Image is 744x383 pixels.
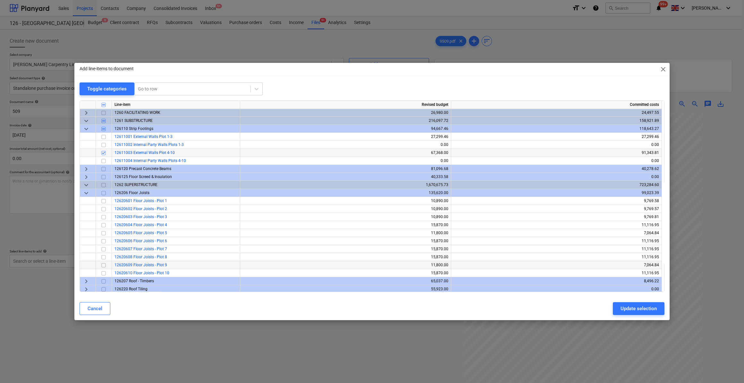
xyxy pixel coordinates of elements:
span: keyboard_arrow_down [82,189,90,197]
div: 8,496.22 [454,277,659,285]
div: 11,116.95 [454,245,659,253]
span: keyboard_arrow_right [82,277,90,285]
div: 65,037.00 [243,277,448,285]
div: 10,890.00 [243,205,448,213]
div: 118,643.27 [454,125,659,133]
div: 99,023.39 [454,189,659,197]
a: 12620603 Floor Joists - Plot 3 [114,215,167,219]
div: 7,064.84 [454,261,659,269]
div: 15,870.00 [243,237,448,245]
div: 15,870.00 [243,269,448,277]
div: 55,923.00 [243,285,448,293]
a: 12620605 Floor Joists - Plot 5 [114,231,167,235]
div: 67,368.00 [243,149,448,157]
div: 11,116.95 [454,237,659,245]
div: 40,333.58 [243,173,448,181]
div: 81,096.68 [243,165,448,173]
a: 12620609 Floor Joists - Plot 9 [114,263,167,267]
div: Line-item [112,101,240,109]
a: 12620601 Floor Joists - Plot 1 [114,199,167,203]
span: 126120 Precast Concrete Beams [114,166,171,171]
div: 11,800.00 [243,229,448,237]
a: 12620608 Floor Joists - Plot 8 [114,255,167,259]
iframe: Chat Widget [712,352,744,383]
div: 27,299.46 [454,133,659,141]
div: 11,116.95 [454,269,659,277]
div: 24,497.55 [454,109,659,117]
div: 0.00 [454,173,659,181]
div: 9,769.58 [454,197,659,205]
a: 12620606 Floor Joists - Plot 6 [114,239,167,243]
button: Update selection [613,302,664,315]
div: 9,769.81 [454,213,659,221]
div: 0.00 [243,157,448,165]
span: 1260 FACILITATING WORK [114,110,160,115]
div: 135,620.00 [243,189,448,197]
div: 11,116.95 [454,221,659,229]
span: keyboard_arrow_down [82,125,90,133]
div: 91,343.81 [454,149,659,157]
div: 94,667.46 [243,125,448,133]
div: 11,116.95 [454,253,659,261]
span: 126125 Floor Screed & Insulation [114,174,172,179]
span: close [659,65,667,73]
div: Revised budget [240,101,451,109]
a: 12611004 Internal Party Walls Plots 4-10 [114,158,186,163]
div: 40,278.62 [454,165,659,173]
div: 15,870.00 [243,253,448,261]
span: keyboard_arrow_down [82,117,90,125]
span: keyboard_arrow_down [82,181,90,189]
p: Add line-items to document [80,65,134,72]
div: 15,870.00 [243,221,448,229]
div: 158,921.89 [454,117,659,125]
a: 12611001 External Walls Plot 1-3 [114,134,173,139]
div: 216,097.72 [243,117,448,125]
div: 0.00 [454,141,659,149]
button: Toggle categories [80,82,134,95]
span: 1261 SUBSTRUCTURE [114,118,153,123]
a: 12611003 External Walls Plot 4-10 [114,150,175,155]
div: 723,284.60 [454,181,659,189]
div: 1,670,675.73 [243,181,448,189]
a: 12620610 Floor Joists - Plot 10 [114,271,169,275]
div: 10,890.00 [243,213,448,221]
div: 0.00 [454,157,659,165]
span: 126207 Roof - Timbers [114,279,154,283]
div: Committed costs [451,101,662,109]
div: 7,064.84 [454,229,659,237]
div: 27,299.46 [243,133,448,141]
div: Cancel [88,304,102,313]
a: 12620604 Floor Joists - Plot 4 [114,223,167,227]
span: 126220 Roof Tiling [114,287,148,291]
button: Cancel [80,302,110,315]
a: 12620602 Floor Joists - Plot 2 [114,207,167,211]
span: 126206 Floor Joists [114,191,149,195]
div: Update selection [621,304,657,313]
div: 9,769.57 [454,205,659,213]
span: 12611002 Internal Party Walls Plots 1-3 [114,142,184,147]
span: keyboard_arrow_right [82,285,90,293]
div: 10,890.00 [243,197,448,205]
a: 12620607 Floor Joists - Plot 7 [114,247,167,251]
span: 126110 Strip Footings [114,126,153,131]
span: 1262 SUPERSTRUCTURE [114,183,157,187]
div: 0.00 [454,285,659,293]
div: 0.00 [243,141,448,149]
span: keyboard_arrow_right [82,109,90,117]
div: Toggle categories [87,85,127,93]
div: 26,980.00 [243,109,448,117]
